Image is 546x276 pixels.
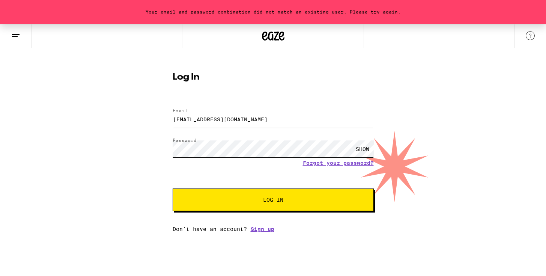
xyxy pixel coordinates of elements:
input: Email [173,111,374,128]
button: Log In [173,189,374,211]
span: Help [17,5,33,12]
div: Don't have an account? [173,226,374,232]
span: Log In [263,197,283,202]
a: Sign up [251,226,274,232]
div: SHOW [351,140,374,157]
a: Forgot your password? [303,160,374,166]
h1: Log In [173,73,374,82]
label: Email [173,108,188,113]
label: Password [173,138,197,143]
